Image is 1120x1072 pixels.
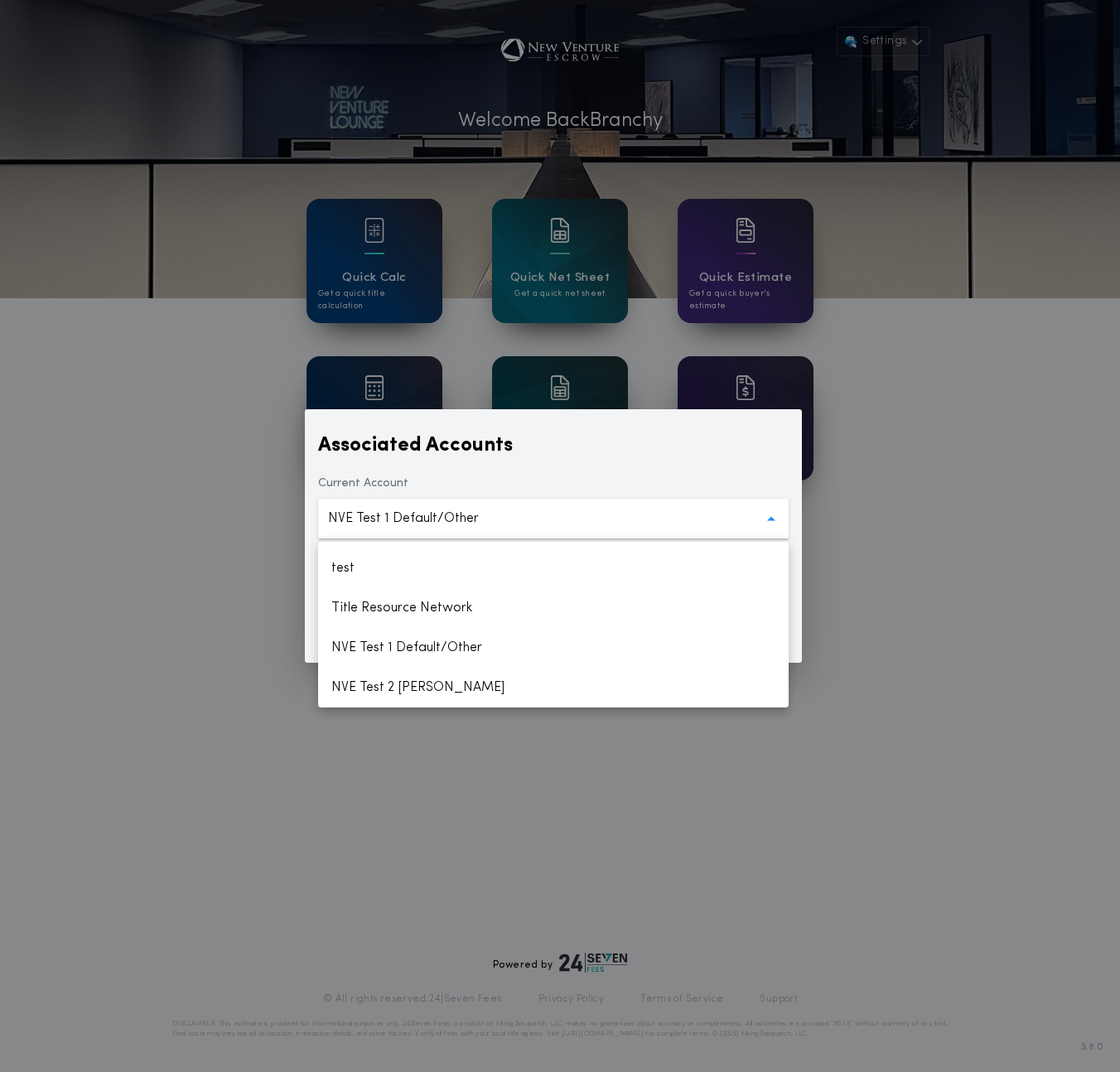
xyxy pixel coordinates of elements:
ul: NVE Test 1 Default/Other [318,542,789,707]
p: NVE Test 1 Default/Other [318,628,789,668]
label: Associated Accounts [318,432,513,459]
p: NVE Test 1 Default/Other [328,509,505,529]
p: Title Resource Network [318,588,789,628]
p: test [318,548,789,588]
p: NVE Test 2 [PERSON_NAME] [318,668,789,707]
button: NVE Test 1 Default/Other [318,499,789,538]
label: Current Account [318,476,408,492]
